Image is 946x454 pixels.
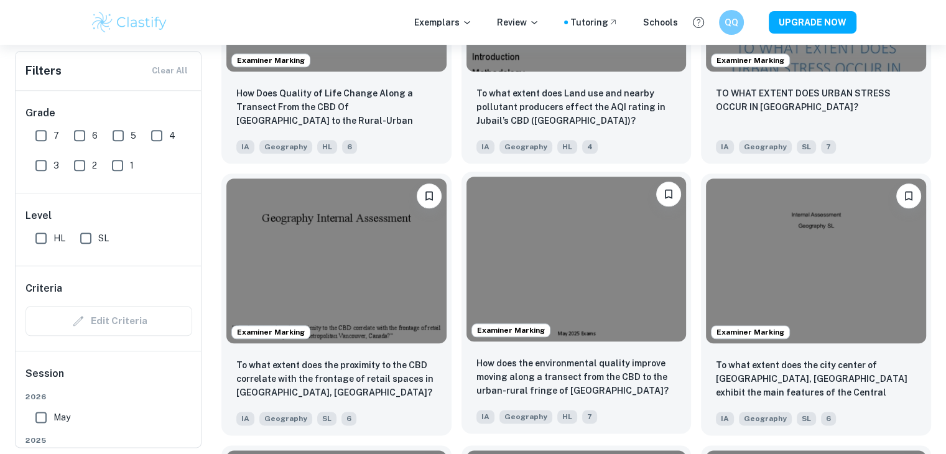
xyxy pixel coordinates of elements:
button: Help and Feedback [688,12,709,33]
p: To what extent does the city center of Leszno, Poland exhibit the main features of the Central Bu... [716,358,916,401]
a: Schools [643,16,678,29]
span: Geography [499,410,552,424]
span: 1 [130,159,134,172]
span: SL [98,231,109,245]
span: IA [236,412,254,425]
span: SL [797,140,816,154]
h6: Grade [26,106,192,121]
button: Bookmark [896,183,921,208]
button: Bookmark [417,183,442,208]
span: Examiner Marking [232,55,310,66]
div: Criteria filters are unavailable when searching by topic [26,306,192,336]
button: Bookmark [656,182,681,206]
span: IA [716,140,734,154]
span: 2025 [26,435,192,446]
span: SL [317,412,336,425]
span: IA [476,410,494,424]
span: 5 [131,129,136,142]
span: Examiner Marking [472,325,550,336]
span: Geography [739,140,792,154]
p: TO WHAT EXTENT DOES URBAN STRESS OCCUR IN BRACCIANO? [716,86,916,114]
span: Examiner Marking [232,327,310,338]
span: HL [557,140,577,154]
img: Geography IA example thumbnail: To what extent does the city center of L [706,178,926,343]
span: 4 [582,140,598,154]
span: 6 [342,140,357,154]
span: 3 [53,159,59,172]
span: 6 [92,129,98,142]
span: IA [716,412,734,425]
a: Examiner MarkingBookmarkTo what extent does the city center of Leszno, Poland exhibit the main fe... [701,174,931,435]
span: Geography [499,140,552,154]
p: How Does Quality of Life Change Along a Transect From the CBD Of Brussels to the Rural-Urban Fringe? [236,86,437,129]
span: IA [476,140,494,154]
img: Clastify logo [90,10,169,35]
p: To what extent does the proximity to the CBD correlate with the frontage of retail spaces in Metr... [236,358,437,399]
h6: QQ [724,16,738,29]
p: Exemplars [414,16,472,29]
span: 7 [53,129,59,142]
span: SL [797,412,816,425]
span: Examiner Marking [712,327,789,338]
span: 2026 [26,391,192,402]
span: Geography [739,412,792,425]
span: HL [53,231,65,245]
a: Examiner MarkingBookmarkTo what extent does the proximity to the CBD correlate with the frontage ... [221,174,452,435]
a: Examiner MarkingBookmarkHow does the environmental quality improve moving along a transect from t... [461,174,692,435]
button: QQ [719,10,744,35]
span: 6 [821,412,836,425]
button: UPGRADE NOW [769,11,856,34]
span: Geography [259,140,312,154]
p: To what extent does Land use and nearby pollutant producers effect the AQI rating in Jubail’s CBD... [476,86,677,127]
span: 7 [582,410,597,424]
img: Geography IA example thumbnail: To what extent does the proximity to the [226,178,447,343]
span: 6 [341,412,356,425]
span: Examiner Marking [712,55,789,66]
span: Geography [259,412,312,425]
h6: Session [26,366,192,391]
span: 7 [821,140,836,154]
h6: Filters [26,62,62,80]
span: HL [557,410,577,424]
span: HL [317,140,337,154]
span: 2 [92,159,97,172]
h6: Criteria [26,281,62,296]
p: Review [497,16,539,29]
span: IA [236,140,254,154]
p: How does the environmental quality improve moving along a transect from the CBD to the urban-rura... [476,356,677,397]
img: Geography IA example thumbnail: How does the environmental quality impro [466,177,687,341]
span: 4 [169,129,175,142]
span: May [53,410,70,424]
a: Tutoring [570,16,618,29]
h6: Level [26,208,192,223]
